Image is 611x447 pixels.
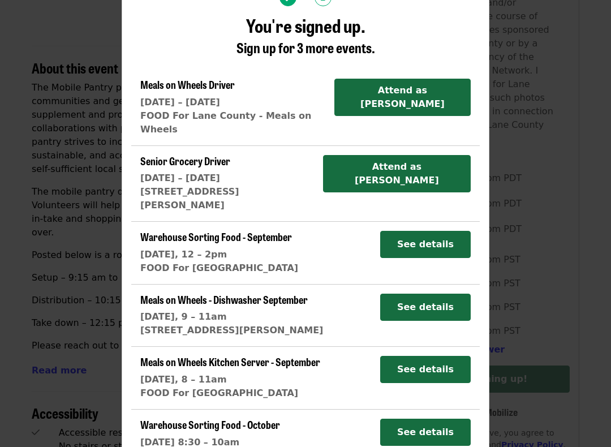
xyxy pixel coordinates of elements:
button: Attend as [PERSON_NAME] [334,79,471,116]
a: Meals on Wheels Kitchen Server - September[DATE], 8 – 11amFOOD For [GEOGRAPHIC_DATA] [140,356,320,400]
button: Attend as [PERSON_NAME] [323,155,471,192]
span: Warehouse Sorting Food - October [140,417,280,432]
span: Sign up for 3 more events. [236,37,375,57]
span: Meals on Wheels Kitchen Server - September [140,354,320,369]
div: FOOD For [GEOGRAPHIC_DATA] [140,386,320,400]
a: Meals on Wheels Driver[DATE] – [DATE]FOOD For Lane County - Meals on Wheels [140,79,325,136]
div: [STREET_ADDRESS][PERSON_NAME] [140,324,323,337]
div: [DATE], 12 – 2pm [140,248,298,261]
button: See details [380,231,471,258]
span: Warehouse Sorting Food - September [140,229,292,244]
div: [DATE] – [DATE] [140,96,325,109]
div: [DATE] – [DATE] [140,171,314,185]
a: Senior Grocery Driver[DATE] – [DATE][STREET_ADDRESS][PERSON_NAME] [140,155,314,213]
a: See details [380,239,471,250]
div: [DATE], 9 – 11am [140,310,323,324]
a: Meals on Wheels - Dishwasher September[DATE], 9 – 11am[STREET_ADDRESS][PERSON_NAME] [140,294,323,338]
a: See details [380,364,471,375]
div: [STREET_ADDRESS][PERSON_NAME] [140,185,314,212]
button: See details [380,419,471,446]
a: See details [380,427,471,437]
div: FOOD For [GEOGRAPHIC_DATA] [140,261,298,275]
a: Warehouse Sorting Food - September[DATE], 12 – 2pmFOOD For [GEOGRAPHIC_DATA] [140,231,298,275]
span: Meals on Wheels Driver [140,77,235,92]
div: FOOD For Lane County - Meals on Wheels [140,109,325,136]
span: You're signed up. [246,12,365,38]
div: [DATE], 8 – 11am [140,373,320,386]
span: Meals on Wheels - Dishwasher September [140,292,308,307]
button: See details [380,356,471,383]
span: Senior Grocery Driver [140,153,230,168]
a: See details [380,302,471,312]
button: See details [380,294,471,321]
